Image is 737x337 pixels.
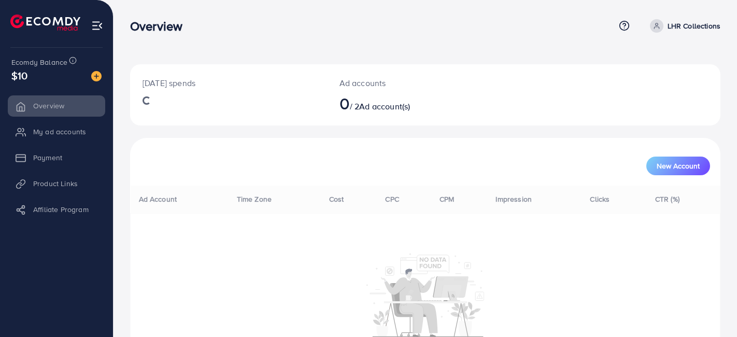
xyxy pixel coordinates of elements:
button: New Account [646,157,710,175]
span: Ad account(s) [359,101,410,112]
span: New Account [657,162,700,170]
p: Ad accounts [339,77,462,89]
a: LHR Collections [646,19,720,33]
h2: / 2 [339,93,462,113]
p: LHR Collections [668,20,720,32]
img: image [91,71,102,81]
img: logo [10,15,80,31]
p: [DATE] spends [143,77,315,89]
img: menu [91,20,103,32]
span: 0 [339,91,350,115]
h3: Overview [130,19,191,34]
span: Ecomdy Balance [11,57,67,67]
span: $10 [11,68,27,83]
